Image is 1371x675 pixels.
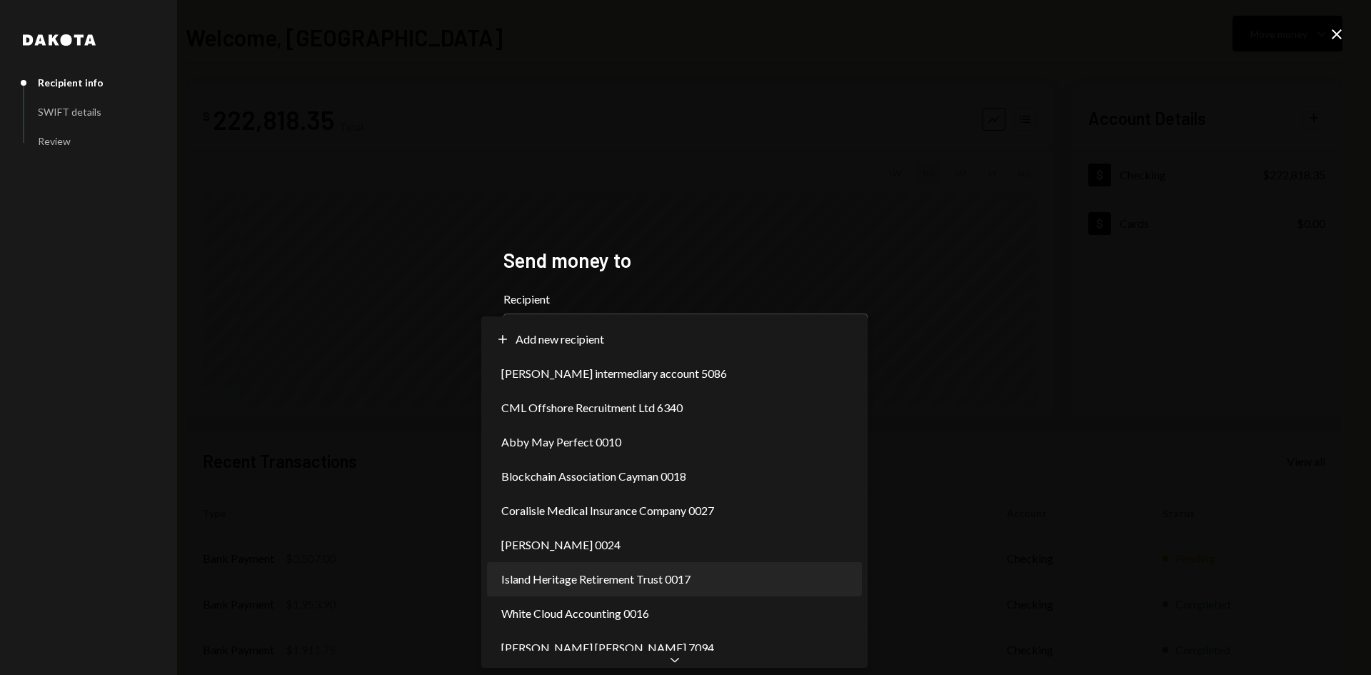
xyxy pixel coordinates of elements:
[501,502,714,519] span: Coralisle Medical Insurance Company 0027
[501,571,690,588] span: Island Heritage Retirement Trust 0017
[503,291,868,308] label: Recipient
[501,605,649,622] span: White Cloud Accounting 0016
[501,365,727,382] span: [PERSON_NAME] intermediary account 5086
[501,536,621,554] span: [PERSON_NAME] 0024
[503,314,868,354] button: Recipient
[38,135,71,147] div: Review
[38,76,104,89] div: Recipient info
[516,331,604,348] span: Add new recipient
[501,468,686,485] span: Blockchain Association Cayman 0018
[38,106,101,118] div: SWIFT details
[501,434,621,451] span: Abby May Perfect 0010
[501,399,683,416] span: CML Offshore Recruitment Ltd 6340
[501,639,714,656] span: [PERSON_NAME] [PERSON_NAME] 7094
[503,246,868,274] h2: Send money to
